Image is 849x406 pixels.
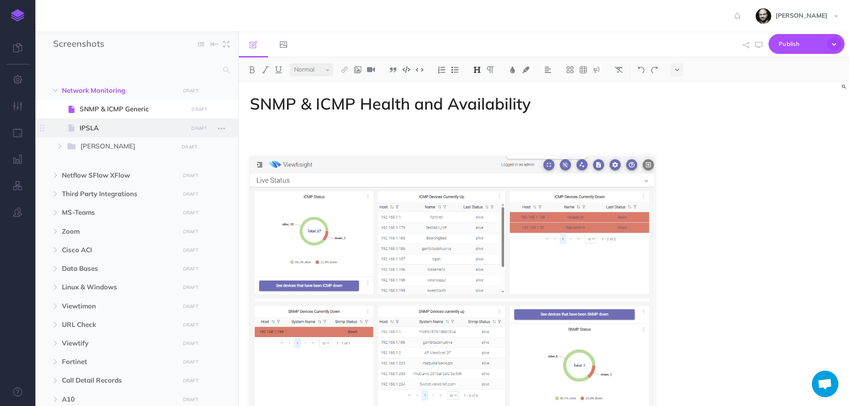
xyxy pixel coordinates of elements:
[340,66,348,73] img: Link button
[451,66,459,73] img: Unordered list button
[812,371,838,397] div: Chat abierto
[53,38,157,51] input: Documentation Name
[522,66,530,73] img: Text background color button
[615,66,623,73] img: Clear styles button
[183,247,199,253] small: DRAFT
[771,11,832,19] span: [PERSON_NAME]
[756,8,771,24] img: fYsxTL7xyiRwVNfLOwtv2ERfMyxBnxhkboQPdXU4.jpeg
[62,189,174,199] span: Third Party Integrations
[180,320,202,330] button: DRAFT
[183,378,199,383] small: DRAFT
[183,191,199,197] small: DRAFT
[402,66,410,73] img: Code block button
[80,141,172,152] span: [PERSON_NAME]
[183,266,199,272] small: DRAFT
[183,322,199,328] small: DRAFT
[62,375,174,386] span: Call Detail Records
[367,66,375,73] img: Add video button
[180,171,202,181] button: DRAFT
[416,66,424,73] img: Inline code button
[80,104,185,114] span: SNMP & ICMP Generic
[62,282,174,292] span: Linux & Windows
[248,66,256,73] img: Bold button
[188,123,210,133] button: DRAFT
[11,9,24,22] img: logo-mark.svg
[183,210,199,216] small: DRAFT
[183,285,199,290] small: DRAFT
[183,88,199,94] small: DRAFT
[62,263,174,274] span: Data Bases
[354,66,362,73] img: Add image button
[80,123,185,133] span: IPSLA
[183,359,199,365] small: DRAFT
[180,245,202,255] button: DRAFT
[275,66,283,73] img: Underline button
[544,66,552,73] img: Alignment dropdown menu button
[183,341,199,346] small: DRAFT
[180,376,202,386] button: DRAFT
[650,66,658,73] img: Redo
[180,208,202,218] button: DRAFT
[637,66,645,73] img: Undo
[62,394,174,405] span: A10
[62,85,174,96] span: Network Monitoring
[62,338,174,349] span: Viewtify
[180,86,202,96] button: DRAFT
[389,66,397,73] img: Blockquote button
[183,397,199,402] small: DRAFT
[593,66,600,73] img: Callout dropdown menu button
[62,319,174,330] span: URL Check
[180,395,202,405] button: DRAFT
[180,227,202,237] button: DRAFT
[473,66,481,73] img: Headings dropdown button
[188,104,210,114] button: DRAFT
[250,95,655,113] h1: SNMP & ICMP Health and Availability
[180,338,202,349] button: DRAFT
[53,62,218,78] input: Search
[191,106,207,112] small: DRAFT
[180,282,202,292] button: DRAFT
[438,66,446,73] img: Ordered list button
[183,304,199,309] small: DRAFT
[180,189,202,199] button: DRAFT
[62,170,174,181] span: Netflow SFlow XFlow
[180,357,202,367] button: DRAFT
[769,34,845,54] button: Publish
[62,226,174,237] span: Zoom
[779,37,823,51] span: Publish
[509,66,516,73] img: Text color button
[62,245,174,255] span: Cisco ACI
[183,173,199,178] small: DRAFT
[182,144,197,150] small: DRAFT
[62,357,174,367] span: Fortinet
[191,125,207,131] small: DRAFT
[180,301,202,311] button: DRAFT
[62,207,174,218] span: MS-Teams
[183,229,199,235] small: DRAFT
[62,301,174,311] span: Viewtimon
[179,142,201,152] button: DRAFT
[579,66,587,73] img: Create table button
[261,66,269,73] img: Italic button
[180,264,202,274] button: DRAFT
[486,66,494,73] img: Paragraph button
